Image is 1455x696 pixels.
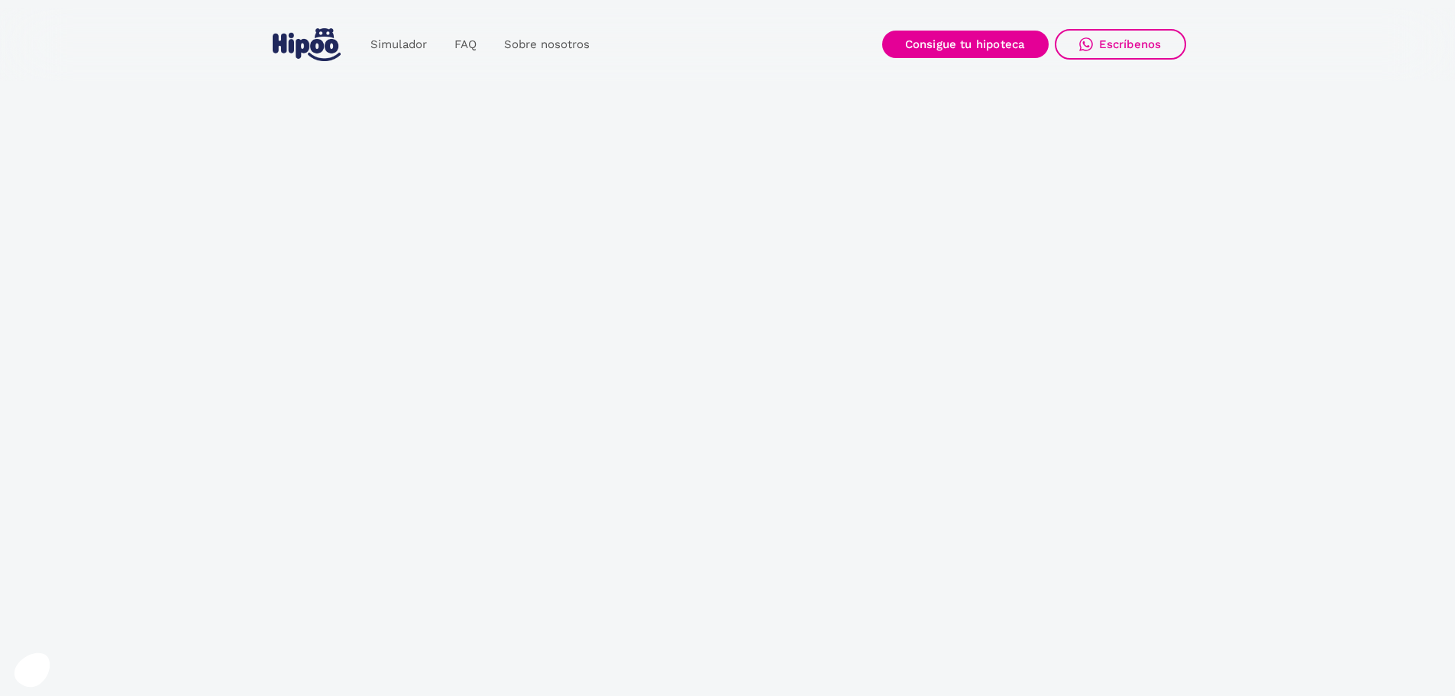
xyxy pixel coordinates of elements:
[1055,29,1186,60] a: Escríbenos
[270,22,344,67] a: home
[882,31,1049,58] a: Consigue tu hipoteca
[1099,37,1162,51] div: Escríbenos
[441,30,490,60] a: FAQ
[357,30,441,60] a: Simulador
[490,30,603,60] a: Sobre nosotros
